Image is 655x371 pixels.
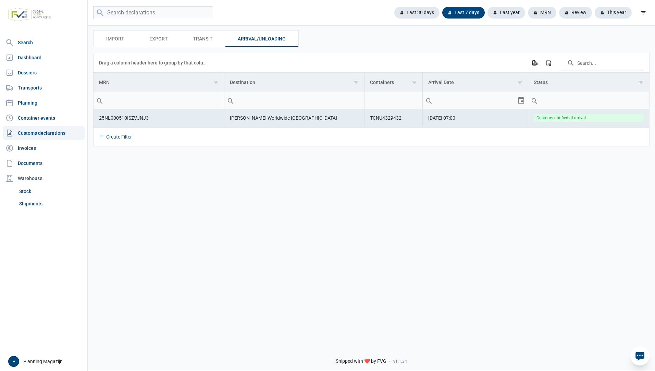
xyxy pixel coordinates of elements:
[238,35,286,43] span: Arrival/Unloading
[16,185,85,198] a: Stock
[528,57,541,69] div: Export all data to Excel
[94,53,649,146] div: Data grid with 1 rows and 5 columns
[224,109,364,127] td: [PERSON_NAME] Worldwide [GEOGRAPHIC_DATA]
[517,80,522,85] span: Show filter options for column 'Arrival Date'
[423,92,435,109] div: Search box
[354,80,359,85] span: Show filter options for column 'Destination'
[16,198,85,210] a: Shipments
[224,92,364,109] td: Filter cell
[442,7,485,19] div: Last 7 days
[3,141,85,155] a: Invoices
[517,92,525,109] div: Select
[3,66,85,80] a: Dossiers
[370,80,394,85] div: Containers
[3,111,85,125] a: Container events
[370,115,401,121] span: TCNU4329432
[542,57,555,69] div: Column Chooser
[364,73,422,92] td: Column Containers
[528,92,541,109] div: Search box
[213,80,219,85] span: Show filter options for column 'MRN'
[94,92,224,109] input: Filter cell
[534,114,644,122] div: Customs notified of arrival
[422,92,528,109] td: Filter cell
[106,134,132,140] div: Create Filter
[423,92,517,109] input: Filter cell
[595,7,632,19] div: This year
[364,92,422,109] input: Filter cell
[224,73,364,92] td: Column Destination
[224,92,237,109] div: Search box
[99,53,644,72] div: Data grid toolbar
[94,109,224,127] td: 25NL000510ISZVJNJ3
[99,80,110,85] div: MRN
[428,115,455,121] span: [DATE] 07:00
[487,7,525,19] div: Last year
[5,5,54,24] img: FVG - Global freight forwarding
[412,80,417,85] span: Show filter options for column 'Containers'
[94,73,224,92] td: Column MRN
[3,96,85,110] a: Planning
[99,57,209,68] div: Drag a column header here to group by that column
[364,92,422,109] td: Filter cell
[193,35,213,43] span: Transit
[428,80,454,85] div: Arrival Date
[528,92,649,109] input: Filter cell
[94,92,106,109] div: Search box
[336,358,386,364] span: Shipped with ❤️ by FVG
[637,7,650,19] div: filter
[3,156,85,170] a: Documents
[559,7,592,19] div: Review
[528,73,649,92] td: Column Status
[528,7,556,19] div: MRN
[93,6,213,20] input: Search declarations
[3,126,85,140] a: Customs declarations
[3,36,85,49] a: Search
[224,92,364,109] input: Filter cell
[8,356,83,367] div: Planning Magazijn
[3,171,85,185] div: Warehouse
[389,358,391,364] span: -
[639,80,644,85] span: Show filter options for column 'Status'
[561,55,644,71] input: Search in the data grid
[394,7,440,19] div: Last 30 days
[393,359,407,364] span: v1.1.34
[422,73,528,92] td: Column Arrival Date
[230,80,255,85] div: Destination
[106,35,124,43] span: Import
[8,356,19,367] button: P
[3,81,85,95] a: Transports
[3,51,85,64] a: Dashboard
[534,80,548,85] div: Status
[149,35,168,43] span: Export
